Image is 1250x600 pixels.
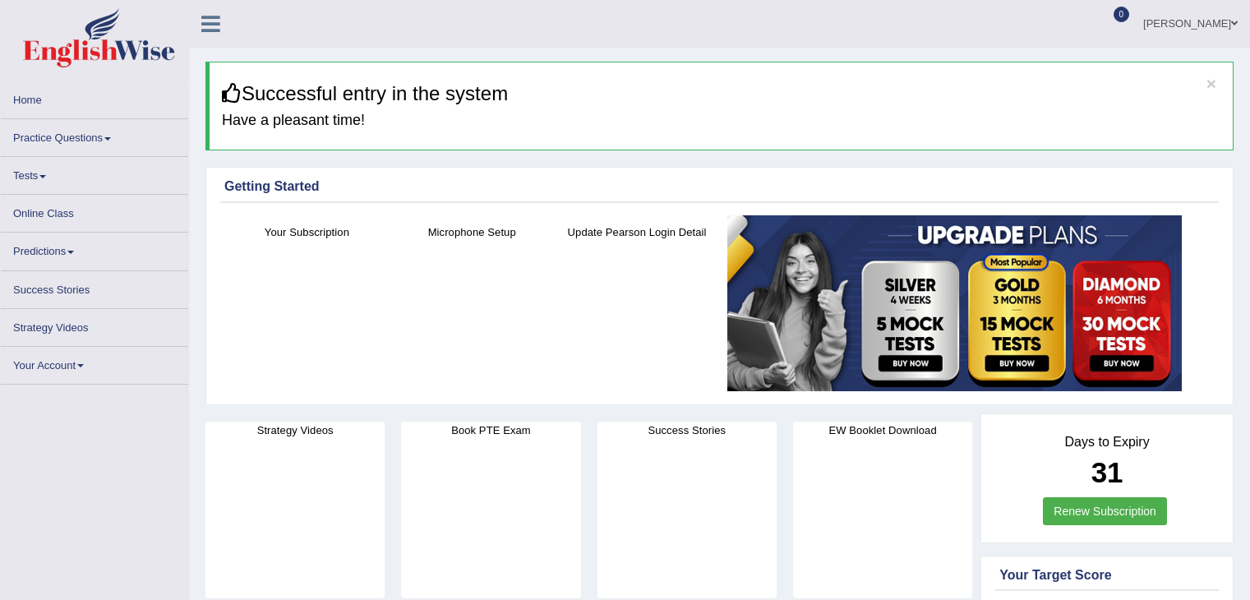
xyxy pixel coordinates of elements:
a: Tests [1,157,188,189]
img: small5.jpg [727,215,1182,391]
a: Your Account [1,347,188,379]
button: × [1206,75,1216,92]
span: 0 [1114,7,1130,22]
h4: Strategy Videos [205,422,385,439]
h3: Successful entry in the system [222,83,1220,104]
h4: EW Booklet Download [793,422,972,439]
a: Predictions [1,233,188,265]
a: Online Class [1,195,188,227]
h4: Success Stories [597,422,777,439]
h4: Book PTE Exam [401,422,580,439]
h4: Have a pleasant time! [222,113,1220,129]
h4: Days to Expiry [999,435,1215,450]
a: Practice Questions [1,119,188,151]
a: Strategy Videos [1,309,188,341]
div: Your Target Score [999,565,1215,585]
b: 31 [1091,456,1123,488]
a: Home [1,81,188,113]
h4: Update Pearson Login Detail [563,224,712,241]
a: Success Stories [1,271,188,303]
h4: Your Subscription [233,224,381,241]
h4: Microphone Setup [398,224,547,241]
a: Renew Subscription [1043,497,1167,525]
div: Getting Started [224,177,1215,196]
